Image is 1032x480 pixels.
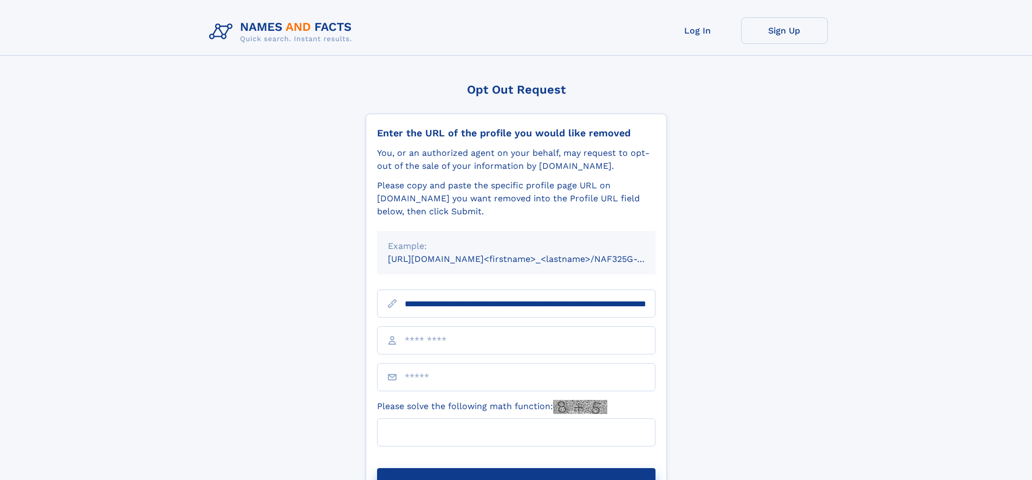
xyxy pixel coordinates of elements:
[205,17,361,47] img: Logo Names and Facts
[741,17,828,44] a: Sign Up
[388,254,676,264] small: [URL][DOMAIN_NAME]<firstname>_<lastname>/NAF325G-xxxxxxxx
[654,17,741,44] a: Log In
[388,240,645,253] div: Example:
[366,83,667,96] div: Opt Out Request
[377,179,655,218] div: Please copy and paste the specific profile page URL on [DOMAIN_NAME] you want removed into the Pr...
[377,127,655,139] div: Enter the URL of the profile you would like removed
[377,400,607,414] label: Please solve the following math function:
[377,147,655,173] div: You, or an authorized agent on your behalf, may request to opt-out of the sale of your informatio...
